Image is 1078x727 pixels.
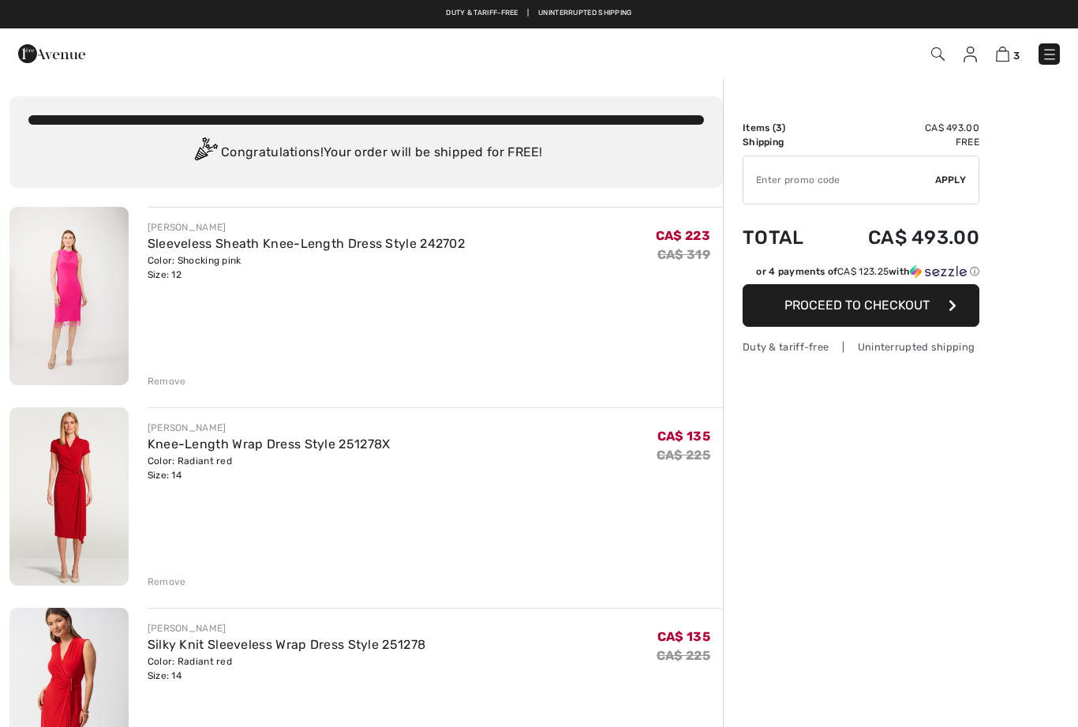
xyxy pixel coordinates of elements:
div: or 4 payments of with [756,264,979,279]
td: Total [743,211,826,264]
div: [PERSON_NAME] [148,621,426,635]
span: CA$ 123.25 [837,266,889,277]
img: Knee-Length Wrap Dress Style 251278X [9,407,129,586]
s: CA$ 225 [657,648,710,663]
td: Items ( ) [743,121,826,135]
td: CA$ 493.00 [826,211,979,264]
div: Color: Shocking pink Size: 12 [148,253,465,282]
img: My Info [964,47,977,62]
s: CA$ 225 [657,448,710,463]
span: Proceed to Checkout [784,298,930,313]
a: Sleeveless Sheath Knee-Length Dress Style 242702 [148,236,465,251]
a: 1ère Avenue [18,45,85,60]
div: Color: Radiant red Size: 14 [148,654,426,683]
input: Promo code [743,156,935,204]
td: Shipping [743,135,826,149]
td: Free [826,135,979,149]
div: [PERSON_NAME] [148,421,391,435]
div: Congratulations! Your order will be shipped for FREE! [28,137,704,169]
span: Apply [935,173,967,187]
a: Knee-Length Wrap Dress Style 251278X [148,437,391,452]
span: CA$ 135 [657,429,710,444]
div: [PERSON_NAME] [148,220,465,234]
a: 3 [996,44,1020,63]
td: CA$ 493.00 [826,121,979,135]
a: Silky Knit Sleeveless Wrap Dress Style 251278 [148,637,426,652]
img: Shopping Bag [996,47,1009,62]
button: Proceed to Checkout [743,284,979,327]
div: Duty & tariff-free | Uninterrupted shipping [743,339,979,354]
img: Search [931,47,945,61]
span: CA$ 223 [656,228,710,243]
div: Color: Radiant red Size: 14 [148,454,391,482]
img: Congratulation2.svg [189,137,221,169]
div: or 4 payments ofCA$ 123.25withSezzle Click to learn more about Sezzle [743,264,979,284]
img: Sleeveless Sheath Knee-Length Dress Style 242702 [9,207,129,385]
div: Remove [148,575,186,589]
span: 3 [776,122,782,133]
s: CA$ 319 [657,247,710,262]
div: Remove [148,374,186,388]
span: 3 [1013,50,1020,62]
img: 1ère Avenue [18,38,85,69]
img: Menu [1042,47,1057,62]
span: CA$ 135 [657,629,710,644]
img: Sezzle [910,264,967,279]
